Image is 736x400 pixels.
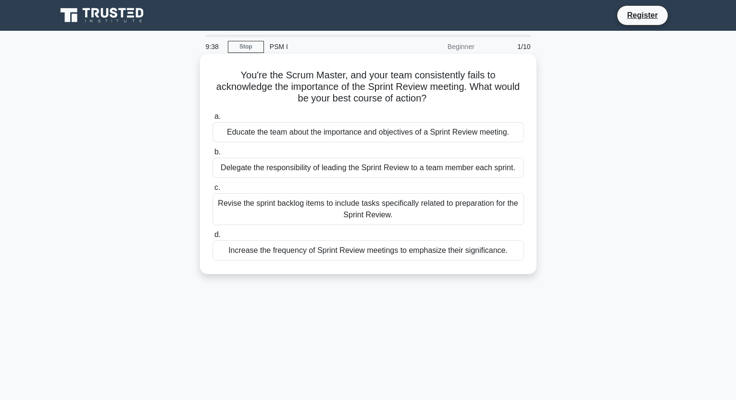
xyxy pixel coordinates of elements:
div: Beginner [396,37,480,56]
span: d. [214,230,221,238]
div: Increase the frequency of Sprint Review meetings to emphasize their significance. [212,240,524,261]
span: c. [214,183,220,191]
span: b. [214,148,221,156]
div: 9:38 [200,37,228,56]
div: 1/10 [480,37,536,56]
div: Revise the sprint backlog items to include tasks specifically related to preparation for the Spri... [212,193,524,225]
div: Delegate the responsibility of leading the Sprint Review to a team member each sprint. [212,158,524,178]
span: a. [214,112,221,120]
a: Stop [228,41,264,53]
div: Educate the team about the importance and objectives of a Sprint Review meeting. [212,122,524,142]
div: PSM I [264,37,396,56]
h5: You're the Scrum Master, and your team consistently fails to acknowledge the importance of the Sp... [212,69,525,105]
a: Register [621,9,663,21]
